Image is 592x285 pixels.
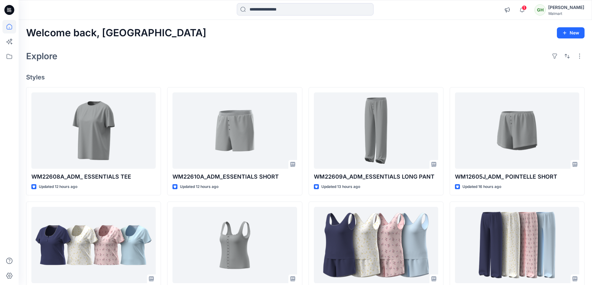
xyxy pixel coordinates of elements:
[314,207,438,283] a: WM22622A POINTELLE TANK + WM12605K POINTELLE SHORT -w- PICOT_COLORWAY
[548,11,584,16] div: Walmart
[548,4,584,11] div: [PERSON_NAME]
[31,207,156,283] a: WM22621A_ADM_POINTELLE HENLEY TEE_COLORWAY
[314,92,438,169] a: WM22609A_ADM_ESSENTIALS LONG PANT
[321,184,360,190] p: Updated 13 hours ago
[462,184,501,190] p: Updated 16 hours ago
[455,207,579,283] a: WM12604K POINTELLE PANT - w/ PICOT_COLORWAY
[31,172,156,181] p: WM22608A_ADM_ ESSENTIALS TEE
[455,172,579,181] p: WM12605J_ADM_ POINTELLE SHORT
[26,27,206,39] h2: Welcome back, [GEOGRAPHIC_DATA]
[26,51,57,61] h2: Explore
[535,4,546,16] div: GH
[31,92,156,169] a: WM22608A_ADM_ ESSENTIALS TEE
[455,92,579,169] a: WM12605J_ADM_ POINTELLE SHORT
[39,184,77,190] p: Updated 12 hours ago
[172,172,297,181] p: WM22610A_ADM_ESSENTIALS SHORT
[522,5,527,10] span: 1
[172,92,297,169] a: WM22610A_ADM_ESSENTIALS SHORT
[172,207,297,283] a: WM32605_ADM_POINTELLE TANK
[314,172,438,181] p: WM22609A_ADM_ESSENTIALS LONG PANT
[557,27,585,38] button: New
[26,73,585,81] h4: Styles
[180,184,218,190] p: Updated 12 hours ago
